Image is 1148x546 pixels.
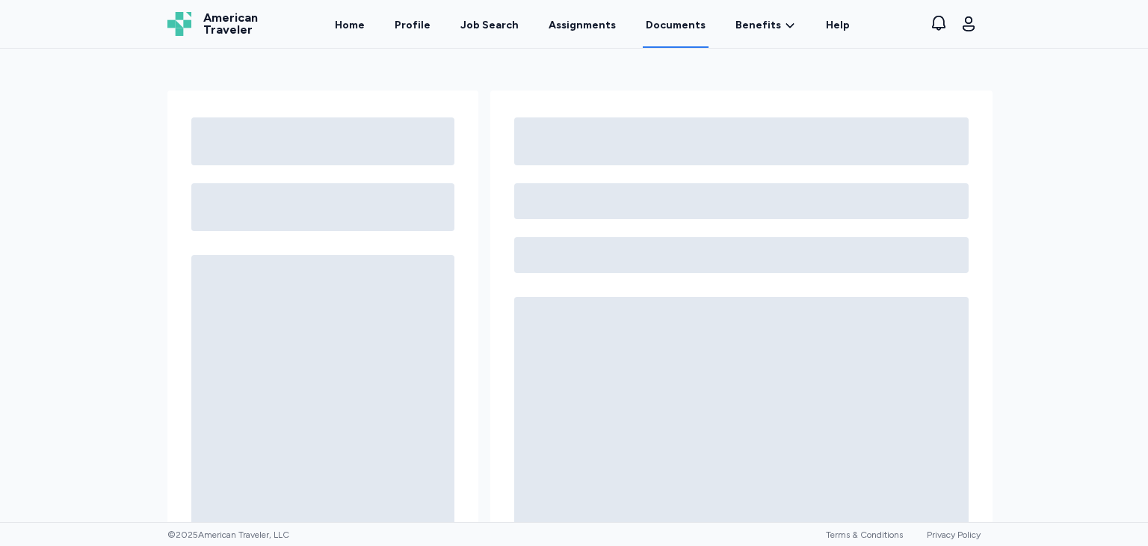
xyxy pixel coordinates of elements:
[735,18,796,33] a: Benefits
[167,12,191,36] img: Logo
[167,529,289,541] span: © 2025 American Traveler, LLC
[460,18,519,33] div: Job Search
[826,530,903,540] a: Terms & Conditions
[927,530,981,540] a: Privacy Policy
[203,12,258,36] span: American Traveler
[643,1,709,48] a: Documents
[735,18,781,33] span: Benefits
